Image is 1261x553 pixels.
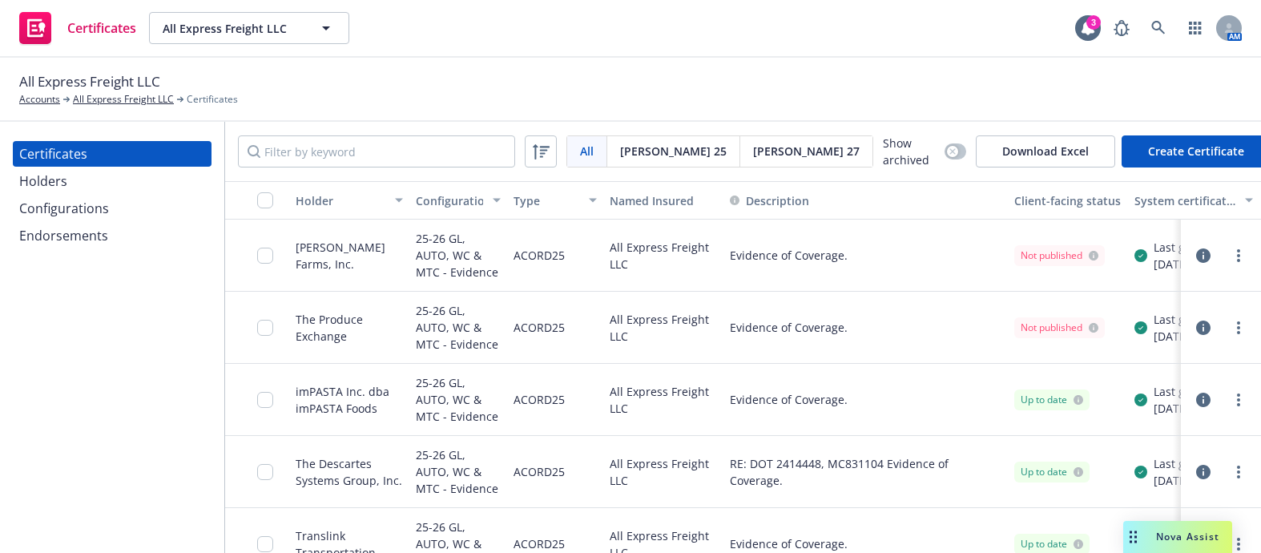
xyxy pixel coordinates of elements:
[730,535,848,552] button: Evidence of Coverage.
[753,143,860,159] span: [PERSON_NAME] 27
[1008,181,1128,220] button: Client-facing status
[19,141,87,167] div: Certificates
[409,181,507,220] button: Configuration
[416,373,501,426] div: 25-26 GL, AUTO, WC & MTC - Evidence
[1179,12,1211,44] a: Switch app
[19,71,160,92] span: All Express Freight LLC
[67,22,136,34] span: Certificates
[13,168,212,194] a: Holders
[1154,400,1251,417] div: [DATE] 5:58 PM
[1154,472,1251,489] div: [DATE] 11:34 AM
[730,247,848,264] button: Evidence of Coverage.
[13,141,212,167] a: Certificates
[13,196,212,221] a: Configurations
[603,181,723,220] button: Named Insured
[163,20,301,37] span: All Express Freight LLC
[1021,465,1083,479] div: Up to date
[730,391,848,408] button: Evidence of Coverage.
[1229,246,1248,265] a: more
[1086,15,1101,30] div: 3
[19,196,109,221] div: Configurations
[257,192,273,208] input: Select all
[238,135,515,168] input: Filter by keyword
[514,301,565,353] div: ACORD25
[296,192,385,209] div: Holder
[1128,181,1259,220] button: System certificate last generated
[514,192,579,209] div: Type
[296,455,403,489] div: The Descartes Systems Group, Inc.
[257,464,273,480] input: Toggle Row Selected
[257,248,273,264] input: Toggle Row Selected
[603,364,723,436] div: All Express Freight LLC
[514,229,565,281] div: ACORD25
[19,92,60,107] a: Accounts
[730,319,848,336] button: Evidence of Coverage.
[603,436,723,508] div: All Express Freight LLC
[730,192,809,209] button: Description
[1134,192,1235,209] div: System certificate last generated
[187,92,238,107] span: Certificates
[507,181,603,220] button: Type
[13,223,212,248] a: Endorsements
[1154,239,1251,256] div: Last generated on
[73,92,174,107] a: All Express Freight LLC
[296,383,403,417] div: imPASTA Inc. dba imPASTA Foods
[1229,462,1248,482] a: more
[289,181,409,220] button: Holder
[416,446,501,498] div: 25-26 GL, AUTO, WC & MTC - Evidence
[1229,318,1248,337] a: more
[514,373,565,426] div: ACORD25
[514,446,565,498] div: ACORD25
[1123,521,1232,553] button: Nova Assist
[257,320,273,336] input: Toggle Row Selected
[19,223,108,248] div: Endorsements
[1154,256,1251,272] div: [DATE] 2:32 PM
[1142,12,1174,44] a: Search
[730,455,1001,489] button: RE: DOT 2414448, MC831104 Evidence of Coverage.
[1021,537,1083,551] div: Up to date
[296,239,403,272] div: [PERSON_NAME] Farms, Inc.
[1154,328,1251,345] div: [DATE] 11:10 AM
[416,301,501,353] div: 25-26 GL, AUTO, WC & MTC - Evidence
[416,192,483,209] div: Configuration
[620,143,727,159] span: [PERSON_NAME] 25
[603,220,723,292] div: All Express Freight LLC
[1154,383,1251,400] div: Last generated on
[1014,192,1122,209] div: Client-facing status
[416,229,501,281] div: 25-26 GL, AUTO, WC & MTC - Evidence
[296,311,403,345] div: The Produce Exchange
[1229,390,1248,410] a: more
[610,192,717,209] div: Named Insured
[1156,530,1219,543] span: Nova Assist
[257,536,273,552] input: Toggle Row Selected
[976,135,1115,168] button: Download Excel
[580,143,594,159] span: All
[603,292,723,364] div: All Express Freight LLC
[19,168,67,194] div: Holders
[1106,12,1138,44] a: Report a Bug
[257,392,273,408] input: Toggle Row Selected
[883,135,938,168] span: Show archived
[1123,521,1143,553] div: Drag to move
[1154,455,1251,472] div: Last generated on
[149,12,349,44] button: All Express Freight LLC
[1021,248,1098,263] div: Not published
[1021,393,1083,407] div: Up to date
[13,6,143,50] a: Certificates
[1021,321,1098,335] div: Not published
[1154,311,1251,328] div: Last generated on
